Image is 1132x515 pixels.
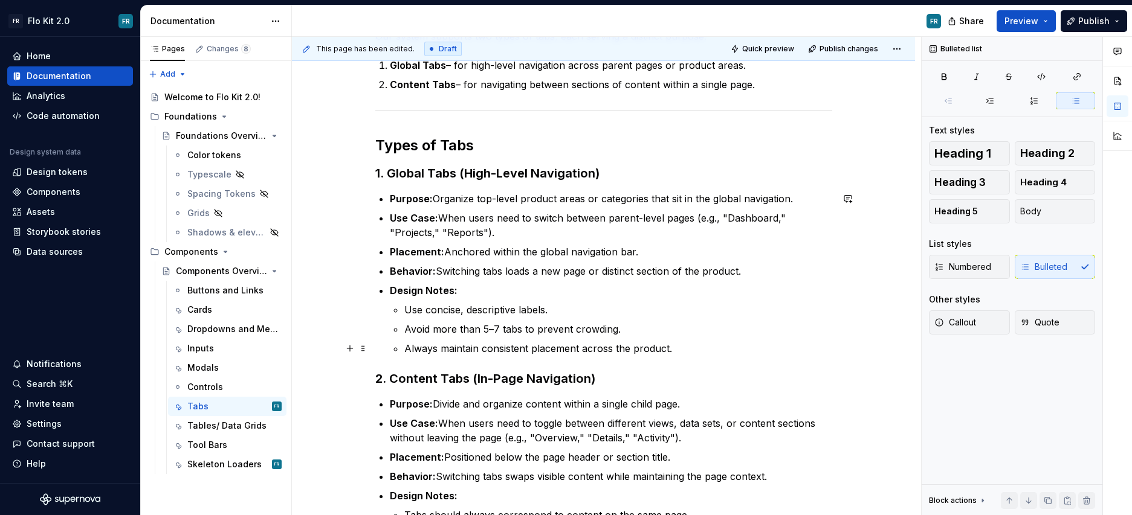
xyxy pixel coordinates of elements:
[390,397,832,411] p: Divide and organize content within a single child page.
[390,246,444,258] strong: Placement:
[404,322,832,336] p: Avoid more than 5–7 tabs to prevent crowding.
[390,470,436,482] strong: Behavior:
[168,339,286,358] a: Inputs
[727,40,800,57] button: Quick preview
[934,176,986,188] span: Heading 3
[40,493,100,505] a: Supernova Logo
[390,191,832,206] p: Organize top-level product areas or categories that sit in the global navigation.
[1061,10,1127,32] button: Publish
[27,186,80,198] div: Components
[145,88,286,107] a: Welcome to Flo Kit 2.0!
[27,70,91,82] div: Documentation
[187,188,256,200] div: Spacing Tokens
[274,458,279,470] div: FR
[187,323,279,335] div: Dropdowns and Menus
[157,126,286,146] a: Foundations Overview
[168,455,286,474] a: Skeleton LoadersFR
[1078,15,1110,27] span: Publish
[7,46,133,66] a: Home
[2,8,138,34] button: FRFlo Kit 2.0FR
[7,182,133,202] a: Components
[168,358,286,377] a: Modals
[929,238,972,250] div: List styles
[160,69,175,79] span: Add
[390,58,832,72] p: – for high-level navigation across parent pages or product areas.
[27,50,51,62] div: Home
[390,59,446,71] strong: Global Tabs
[164,110,217,123] div: Foundations
[1004,15,1038,27] span: Preview
[804,40,884,57] button: Publish changes
[1015,310,1096,334] button: Quote
[187,226,266,238] div: Shadows & elevations
[1020,147,1075,159] span: Heading 2
[1015,141,1096,165] button: Heading 2
[150,44,185,54] div: Pages
[7,394,133,414] a: Invite team
[27,418,62,430] div: Settings
[375,136,832,155] h2: Types of Tabs
[934,147,991,159] span: Heading 1
[27,246,83,258] div: Data sources
[27,438,95,450] div: Contact support
[168,319,286,339] a: Dropdowns and Menus
[375,370,832,387] h3: 2. Content Tabs (In-Page Navigation)
[7,354,133,374] button: Notifications
[1020,205,1041,217] span: Body
[997,10,1056,32] button: Preview
[168,416,286,435] a: Tables/ Data Grids
[1015,170,1096,194] button: Heading 4
[1020,176,1067,188] span: Heading 4
[27,458,46,470] div: Help
[168,281,286,300] a: Buttons and Links
[390,265,436,277] strong: Behavior:
[930,16,938,26] div: FR
[164,91,260,103] div: Welcome to Flo Kit 2.0!
[7,222,133,242] a: Storybook stories
[7,162,133,182] a: Design tokens
[929,496,977,505] div: Block actions
[168,165,286,184] a: Typescale
[187,342,214,354] div: Inputs
[742,44,794,54] span: Quick preview
[934,316,976,328] span: Callout
[168,300,286,319] a: Cards
[168,377,286,397] a: Controls
[390,264,832,278] p: Switching tabs loads a new page or distinct section of the product.
[207,44,251,54] div: Changes
[168,397,286,416] a: TabsFR
[187,381,223,393] div: Controls
[187,304,212,316] div: Cards
[390,398,433,410] strong: Purpose:
[176,130,267,142] div: Foundations Overview
[390,78,456,91] strong: Content Tabs
[168,146,286,165] a: Color tokens
[404,302,832,317] p: Use concise, descriptive labels.
[929,141,1010,165] button: Heading 1
[7,202,133,222] a: Assets
[7,414,133,433] a: Settings
[28,15,70,27] div: Flo Kit 2.0
[187,420,267,432] div: Tables/ Data Grids
[187,149,241,161] div: Color tokens
[27,110,100,122] div: Code automation
[934,205,978,217] span: Heading 5
[929,124,975,136] div: Text styles
[390,417,438,429] strong: Use Case:
[7,66,133,86] a: Documentation
[959,15,984,27] span: Share
[316,44,415,54] span: This page has been edited.
[404,341,832,356] p: Always maintain consistent placement across the product.
[7,374,133,394] button: Search ⌘K
[27,226,101,238] div: Storybook stories
[164,246,218,258] div: Components
[390,211,832,240] p: When users need to switch between parent-level pages (e.g., "Dashboard," "Projects," "Reports").
[929,310,1010,334] button: Callout
[929,492,988,509] div: Block actions
[187,439,227,451] div: Tool Bars
[439,44,457,54] span: Draft
[168,223,286,242] a: Shadows & elevations
[27,206,55,218] div: Assets
[7,454,133,473] button: Help
[942,10,992,32] button: Share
